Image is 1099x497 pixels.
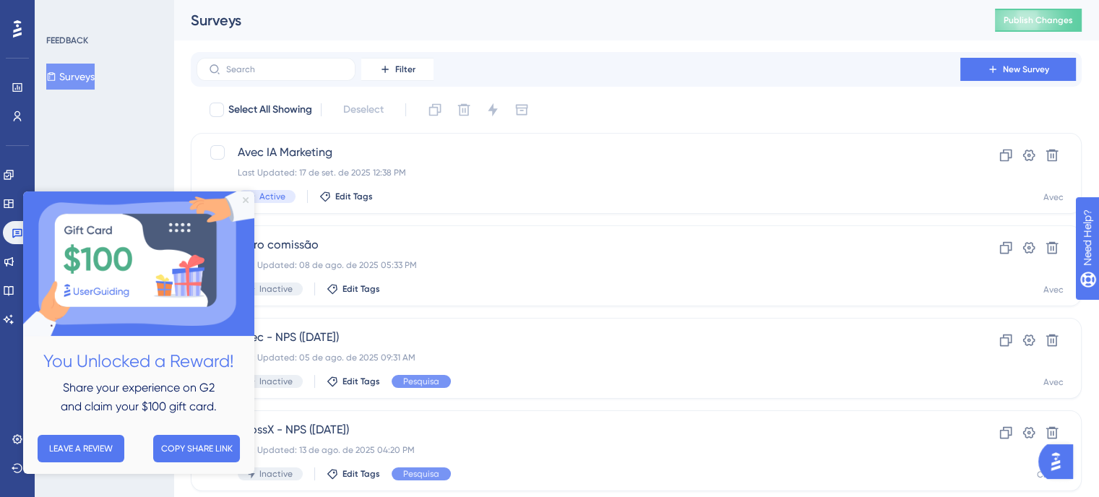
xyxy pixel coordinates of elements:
span: Filter [395,64,415,75]
div: Avec [1043,191,1064,203]
div: Avec [1043,284,1064,295]
span: Avec IA Marketing [238,144,919,161]
span: and claim your $100 gift card. [38,208,194,222]
input: Search [226,64,343,74]
div: Last Updated: 17 de set. de 2025 12:38 PM [238,167,919,178]
span: CrossX - NPS ([DATE]) [238,421,919,438]
span: Pesquisa [403,468,439,480]
iframe: UserGuiding AI Assistant Launcher [1038,440,1082,483]
h2: You Unlocked a Reward! [12,156,220,184]
span: Filtro comissão [238,236,919,254]
button: COPY SHARE LINK [130,243,217,271]
span: Inactive [259,283,293,295]
button: Edit Tags [327,283,380,295]
span: Edit Tags [342,468,380,480]
span: Deselect [343,101,384,118]
span: Edit Tags [335,191,373,202]
span: Need Help? [34,4,90,21]
div: Last Updated: 13 de ago. de 2025 04:20 PM [238,444,919,456]
button: Deselect [330,97,397,123]
div: Avec [1043,376,1064,388]
button: New Survey [960,58,1076,81]
span: Avec - NPS ([DATE]) [238,329,919,346]
span: New Survey [1003,64,1049,75]
div: CrossX [1037,469,1064,480]
span: Active [259,191,285,202]
button: LEAVE A REVIEW [14,243,101,271]
button: Surveys [46,64,95,90]
div: Close Preview [220,6,225,12]
button: Filter [361,58,434,81]
button: Edit Tags [319,191,373,202]
span: Edit Tags [342,376,380,387]
span: Publish Changes [1004,14,1073,26]
span: Select All Showing [228,101,312,118]
span: Inactive [259,376,293,387]
button: Edit Tags [327,376,380,387]
div: FEEDBACK [46,35,88,46]
span: Edit Tags [342,283,380,295]
div: Surveys [191,10,959,30]
div: Last Updated: 08 de ago. de 2025 05:33 PM [238,259,919,271]
button: Edit Tags [327,468,380,480]
div: Last Updated: 05 de ago. de 2025 09:31 AM [238,352,919,363]
span: Pesquisa [403,376,439,387]
span: Inactive [259,468,293,480]
button: Publish Changes [995,9,1082,32]
span: Share your experience on G2 [40,189,191,203]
